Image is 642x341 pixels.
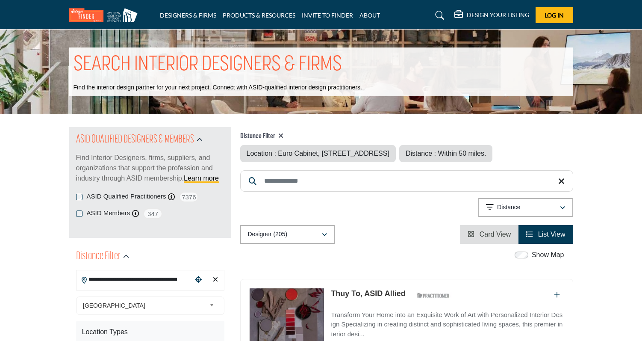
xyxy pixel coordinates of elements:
p: Distance [497,203,520,212]
a: PRODUCTS & RESOURCES [223,12,295,19]
a: DESIGNERS & FIRMS [160,12,216,19]
button: Distance [478,198,573,217]
a: View List [526,231,565,238]
button: Log In [536,7,573,23]
span: Location : Euro Cabinet, [STREET_ADDRESS] [247,150,389,157]
a: Learn more [184,175,219,182]
li: Card View [460,225,518,244]
span: 7376 [179,192,198,202]
img: Site Logo [69,8,142,22]
input: Search Keyword [240,170,573,192]
h4: Distance Filter [240,132,493,141]
a: Search [427,9,450,22]
div: Location Types [82,327,218,337]
input: ASID Members checkbox [76,211,82,217]
button: Designer (205) [240,225,335,244]
a: INVITE TO FINDER [302,12,353,19]
a: Transform Your Home into an Exquisite Work of Art with Personalized Interior Design Specializing ... [331,305,564,339]
p: Find the interior design partner for your next project. Connect with ASID-qualified interior desi... [74,83,362,92]
div: DESIGN YOUR LISTING [454,10,529,21]
div: Clear search location [209,271,222,289]
label: ASID Members [87,208,130,218]
span: Card View [480,231,511,238]
a: ABOUT [359,12,380,19]
span: List View [538,231,565,238]
h2: Distance Filter [76,249,121,264]
h1: SEARCH INTERIOR DESIGNERS & FIRMS [74,52,342,78]
h5: DESIGN YOUR LISTING [467,11,529,19]
span: Distance : Within 50 miles. [406,150,486,157]
span: 347 [143,208,162,219]
label: ASID Qualified Practitioners [87,192,166,202]
a: View Card [468,231,511,238]
span: Log In [545,12,564,19]
p: Transform Your Home into an Exquisite Work of Art with Personalized Interior Design Specializing ... [331,310,564,339]
p: Thuy To, ASID Allied [331,288,405,299]
img: ASID Qualified Practitioners Badge Icon [414,290,452,301]
span: [GEOGRAPHIC_DATA] [83,300,206,311]
p: Designer (205) [248,230,288,239]
a: Thuy To, ASID Allied [331,289,405,298]
label: Show Map [532,250,564,260]
input: ASID Qualified Practitioners checkbox [76,194,82,200]
a: Add To List [554,291,560,299]
div: Choose your current location [192,271,205,289]
h2: ASID QUALIFIED DESIGNERS & MEMBERS [76,132,194,148]
li: List View [518,225,573,244]
input: Search Location [77,271,192,288]
p: Find Interior Designers, firms, suppliers, and organizations that support the profession and indu... [76,153,224,184]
